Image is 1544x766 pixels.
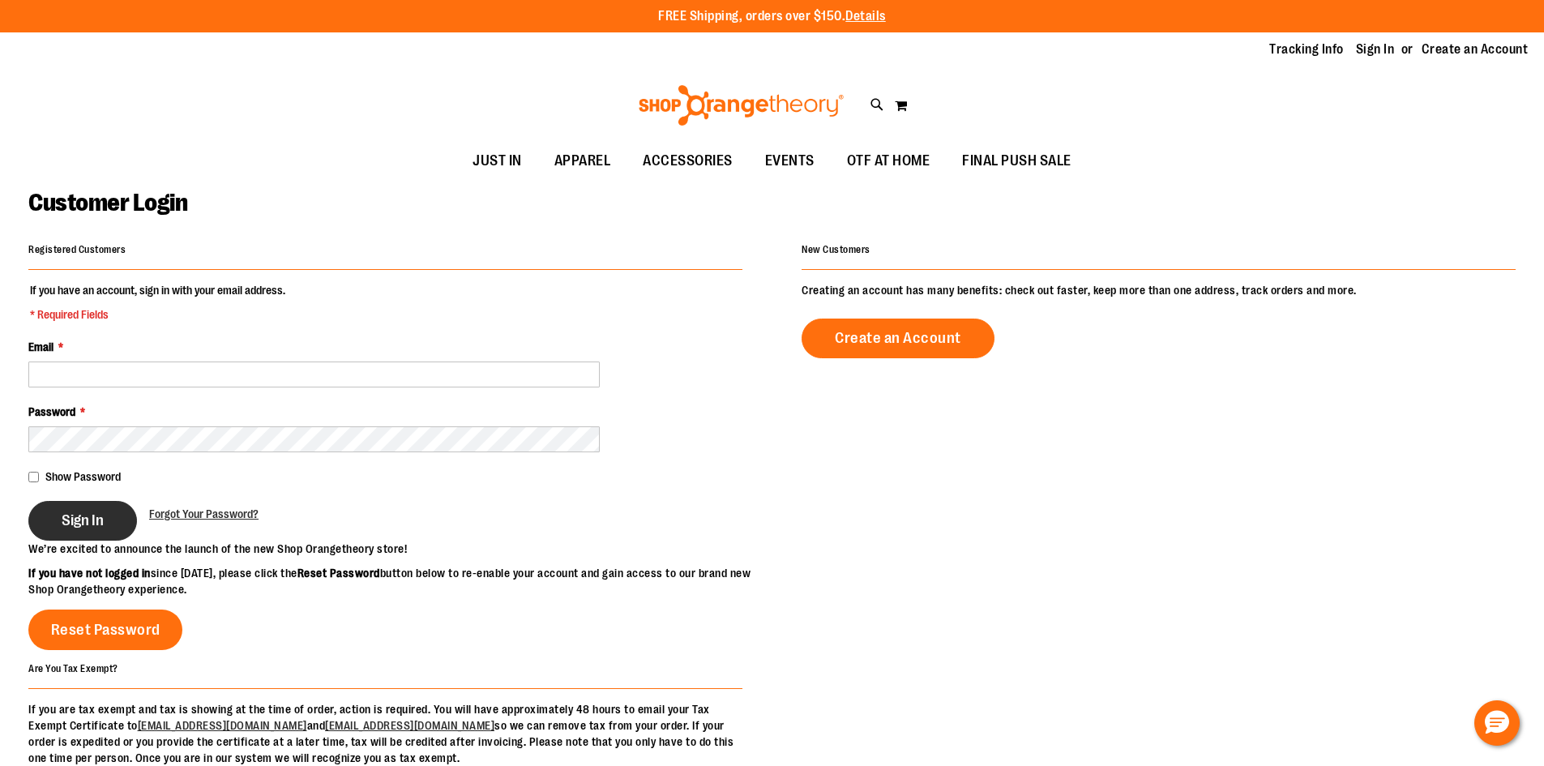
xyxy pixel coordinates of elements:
[643,143,733,179] span: ACCESSORIES
[1356,41,1395,58] a: Sign In
[28,282,287,323] legend: If you have an account, sign in with your email address.
[946,143,1088,180] a: FINAL PUSH SALE
[749,143,831,180] a: EVENTS
[28,244,126,255] strong: Registered Customers
[636,85,846,126] img: Shop Orangetheory
[456,143,538,180] a: JUST IN
[28,541,772,557] p: We’re excited to announce the launch of the new Shop Orangetheory store!
[28,610,182,650] a: Reset Password
[325,719,494,732] a: [EMAIL_ADDRESS][DOMAIN_NAME]
[845,9,886,24] a: Details
[28,565,772,597] p: since [DATE], please click the button below to re-enable your account and gain access to our bran...
[847,143,930,179] span: OTF AT HOME
[802,244,870,255] strong: New Customers
[473,143,522,179] span: JUST IN
[51,621,160,639] span: Reset Password
[831,143,947,180] a: OTF AT HOME
[138,719,307,732] a: [EMAIL_ADDRESS][DOMAIN_NAME]
[149,507,259,520] span: Forgot Your Password?
[28,501,137,541] button: Sign In
[62,511,104,529] span: Sign In
[149,506,259,522] a: Forgot Your Password?
[765,143,815,179] span: EVENTS
[28,340,53,353] span: Email
[802,319,994,358] a: Create an Account
[45,470,121,483] span: Show Password
[28,405,75,418] span: Password
[1269,41,1344,58] a: Tracking Info
[28,189,187,216] span: Customer Login
[28,567,151,580] strong: If you have not logged in
[28,701,742,766] p: If you are tax exempt and tax is showing at the time of order, action is required. You will have ...
[30,306,285,323] span: * Required Fields
[962,143,1071,179] span: FINAL PUSH SALE
[835,329,961,347] span: Create an Account
[1474,700,1520,746] button: Hello, have a question? Let’s chat.
[554,143,611,179] span: APPAREL
[627,143,749,180] a: ACCESSORIES
[538,143,627,180] a: APPAREL
[658,7,886,26] p: FREE Shipping, orders over $150.
[28,662,118,674] strong: Are You Tax Exempt?
[1422,41,1529,58] a: Create an Account
[802,282,1516,298] p: Creating an account has many benefits: check out faster, keep more than one address, track orders...
[297,567,380,580] strong: Reset Password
